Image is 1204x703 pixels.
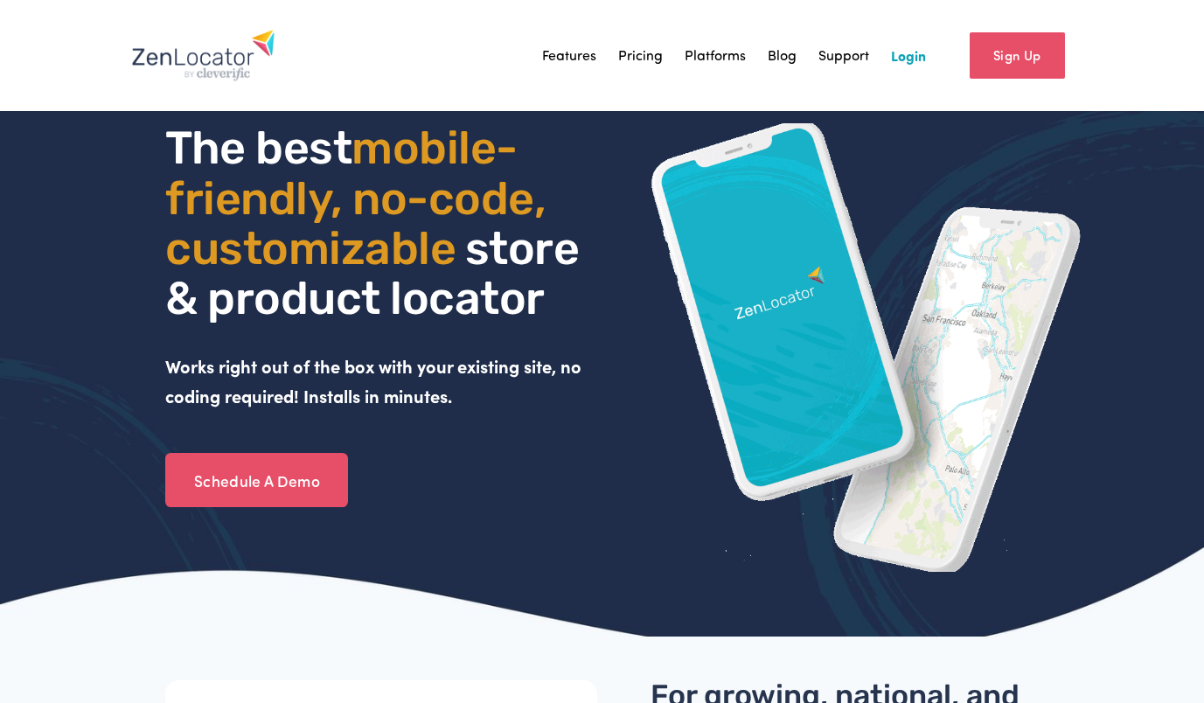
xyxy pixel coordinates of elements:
[768,42,797,68] a: Blog
[542,42,596,68] a: Features
[970,32,1065,79] a: Sign Up
[818,42,869,68] a: Support
[165,453,348,507] a: Schedule A Demo
[165,354,586,407] strong: Works right out of the box with your existing site, no coding required! Installs in minutes.
[685,42,746,68] a: Platforms
[165,121,351,175] span: The best
[165,121,555,275] span: mobile- friendly, no-code, customizable
[651,123,1082,572] img: ZenLocator phone mockup gif
[891,42,926,68] a: Login
[618,42,663,68] a: Pricing
[165,221,588,325] span: store & product locator
[131,29,275,81] img: Zenlocator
